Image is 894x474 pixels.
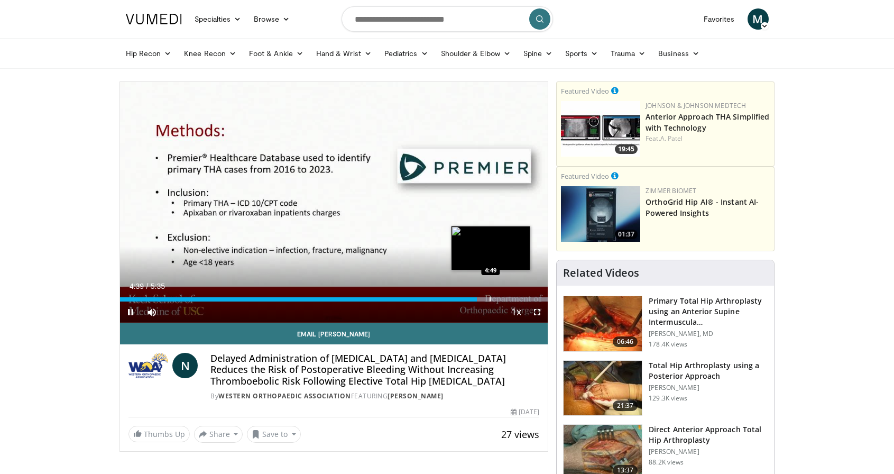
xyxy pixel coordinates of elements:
[511,407,539,417] div: [DATE]
[561,86,609,96] small: Featured Video
[561,186,640,242] a: 01:37
[649,424,768,445] h3: Direct Anterior Approach Total Hip Arthroplasty
[563,296,768,352] a: 06:46 Primary Total Hip Arthroplasty using an Anterior Supine Intermuscula… [PERSON_NAME], MD 178...
[210,353,539,387] h4: Delayed Administration of [MEDICAL_DATA] and [MEDICAL_DATA] Reduces the Risk of Postoperative Ble...
[119,43,178,64] a: Hip Recon
[561,101,640,157] img: 06bb1c17-1231-4454-8f12-6191b0b3b81a.150x105_q85_crop-smart_upscale.jpg
[564,296,642,351] img: 263423_3.png.150x105_q85_crop-smart_upscale.jpg
[646,186,696,195] a: Zimmer Biomet
[247,426,301,443] button: Save to
[501,428,539,441] span: 27 views
[649,394,687,403] p: 129.3K views
[243,43,310,64] a: Foot & Ankle
[649,330,768,338] p: [PERSON_NAME], MD
[517,43,559,64] a: Spine
[563,267,639,279] h4: Related Videos
[128,353,169,378] img: Western Orthopaedic Association
[649,384,768,392] p: [PERSON_NAME]
[146,282,149,290] span: /
[604,43,652,64] a: Trauma
[141,302,162,323] button: Mute
[172,353,198,378] a: N
[559,43,604,64] a: Sports
[120,302,141,323] button: Pause
[451,226,530,270] img: image.jpeg
[435,43,517,64] a: Shoulder & Elbow
[564,361,642,416] img: 286987_0000_1.png.150x105_q85_crop-smart_upscale.jpg
[649,360,768,381] h3: Total Hip Arthroplasty using a Posterior Approach
[120,297,548,302] div: Progress Bar
[178,43,243,64] a: Knee Recon
[649,340,687,349] p: 178.4K views
[561,186,640,242] img: 51d03d7b-a4ba-45b7-9f92-2bfbd1feacc3.150x105_q85_crop-smart_upscale.jpg
[646,197,759,218] a: OrthoGrid Hip AI® - Instant AI-Powered Insights
[210,391,539,401] div: By FEATURING
[194,426,243,443] button: Share
[130,282,144,290] span: 4:39
[310,43,378,64] a: Hand & Wrist
[120,82,548,323] video-js: Video Player
[697,8,741,30] a: Favorites
[342,6,553,32] input: Search topics, interventions
[563,360,768,416] a: 21:37 Total Hip Arthroplasty using a Posterior Approach [PERSON_NAME] 129.3K views
[126,14,182,24] img: VuMedi Logo
[649,448,768,456] p: [PERSON_NAME]
[561,171,609,181] small: Featured Video
[527,302,548,323] button: Fullscreen
[649,458,684,467] p: 88.2K views
[247,8,296,30] a: Browse
[748,8,769,30] a: M
[218,391,351,400] a: Western Orthopaedic Association
[505,302,527,323] button: Playback Rate
[120,323,548,344] a: Email [PERSON_NAME]
[613,336,638,347] span: 06:46
[646,101,746,110] a: Johnson & Johnson MedTech
[378,43,435,64] a: Pediatrics
[128,426,190,442] a: Thumbs Up
[615,144,638,154] span: 19:45
[660,134,683,143] a: A. Patel
[615,230,638,239] span: 01:37
[652,43,706,64] a: Business
[561,101,640,157] a: 19:45
[151,282,165,290] span: 5:35
[613,400,638,411] span: 21:37
[388,391,444,400] a: [PERSON_NAME]
[646,134,770,143] div: Feat.
[646,112,769,133] a: Anterior Approach THA Simplified with Technology
[649,296,768,327] h3: Primary Total Hip Arthroplasty using an Anterior Supine Intermuscula…
[188,8,248,30] a: Specialties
